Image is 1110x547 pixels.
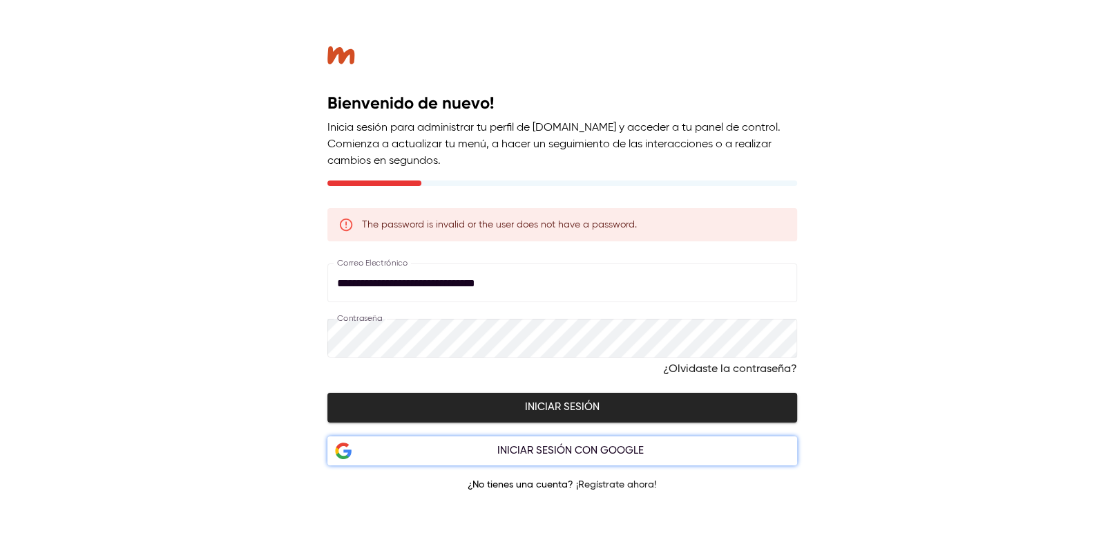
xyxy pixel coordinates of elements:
a: ¿Olvidaste la contraseña? [663,363,797,376]
button: Iniciar sesión [327,393,797,422]
h2: Bienvenido de nuevo! [327,92,797,114]
span: Iniciar sesión [343,398,782,416]
p: ¿No tienes una cuenta? [327,479,797,491]
div: The password is invalid or the user does not have a password. [362,212,637,237]
p: Inicia sesión para administrar tu perfil de [DOMAIN_NAME] y acceder a tu panel de control. Comien... [327,120,797,169]
button: Google LogoIniciar sesión con Google [327,436,797,465]
a: ¡Regístrate ahora! [576,480,656,490]
img: Google Logo [335,442,352,460]
div: Iniciar sesión con Google [352,442,790,460]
